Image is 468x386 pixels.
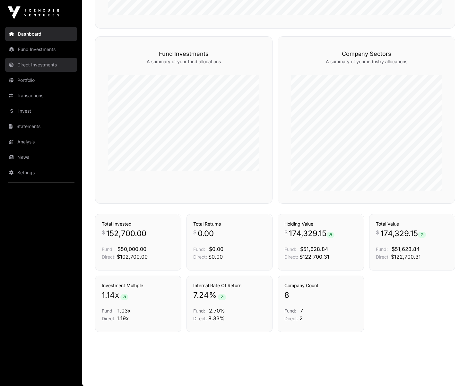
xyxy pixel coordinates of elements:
[284,254,298,260] span: Direct:
[284,221,357,227] h3: Holding Value
[284,246,296,252] span: Fund:
[209,290,217,300] span: %
[193,254,207,260] span: Direct:
[193,221,266,227] h3: Total Returns
[300,307,303,314] span: 7
[106,228,146,239] span: 152,700.00
[8,6,59,19] img: Icehouse Ventures Logo
[193,246,205,252] span: Fund:
[117,315,129,322] span: 1.19x
[392,246,420,252] span: $51,628.84
[284,228,288,236] span: $
[284,290,289,300] span: 8
[193,316,207,321] span: Direct:
[299,315,303,322] span: 2
[300,246,328,252] span: $51,628.84
[209,307,225,314] span: 2.70%
[376,228,379,236] span: $
[5,58,77,72] a: Direct Investments
[102,228,105,236] span: $
[102,282,175,289] h3: Investment Multiple
[436,355,468,386] iframe: Chat Widget
[193,290,209,300] span: 7.24
[102,308,114,313] span: Fund:
[108,49,259,58] h3: Fund Investments
[102,254,116,260] span: Direct:
[208,253,223,260] span: $0.00
[102,246,114,252] span: Fund:
[117,253,148,260] span: $102,700.00
[198,228,214,239] span: 0.00
[391,253,421,260] span: $122,700.31
[102,316,116,321] span: Direct:
[117,246,146,252] span: $50,000.00
[117,307,131,314] span: 1.03x
[193,308,205,313] span: Fund:
[5,166,77,180] a: Settings
[284,308,296,313] span: Fund:
[284,316,298,321] span: Direct:
[102,290,115,300] span: 1.14
[115,290,119,300] span: x
[284,282,357,289] h3: Company Count
[5,135,77,149] a: Analysis
[193,228,196,236] span: $
[209,246,223,252] span: $0.00
[5,27,77,41] a: Dashboard
[193,282,266,289] h3: Internal Rate Of Return
[208,315,225,322] span: 8.33%
[5,104,77,118] a: Invest
[5,73,77,87] a: Portfolio
[376,221,449,227] h3: Total Value
[289,228,334,239] span: 174,329.15
[5,89,77,103] a: Transactions
[5,119,77,133] a: Statements
[5,42,77,56] a: Fund Investments
[376,246,388,252] span: Fund:
[376,254,390,260] span: Direct:
[299,253,329,260] span: $122,700.31
[291,49,442,58] h3: Company Sectors
[108,58,259,65] p: A summary of your fund allocations
[380,228,426,239] span: 174,329.15
[291,58,442,65] p: A summary of your industry allocations
[102,221,175,227] h3: Total Invested
[5,150,77,164] a: News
